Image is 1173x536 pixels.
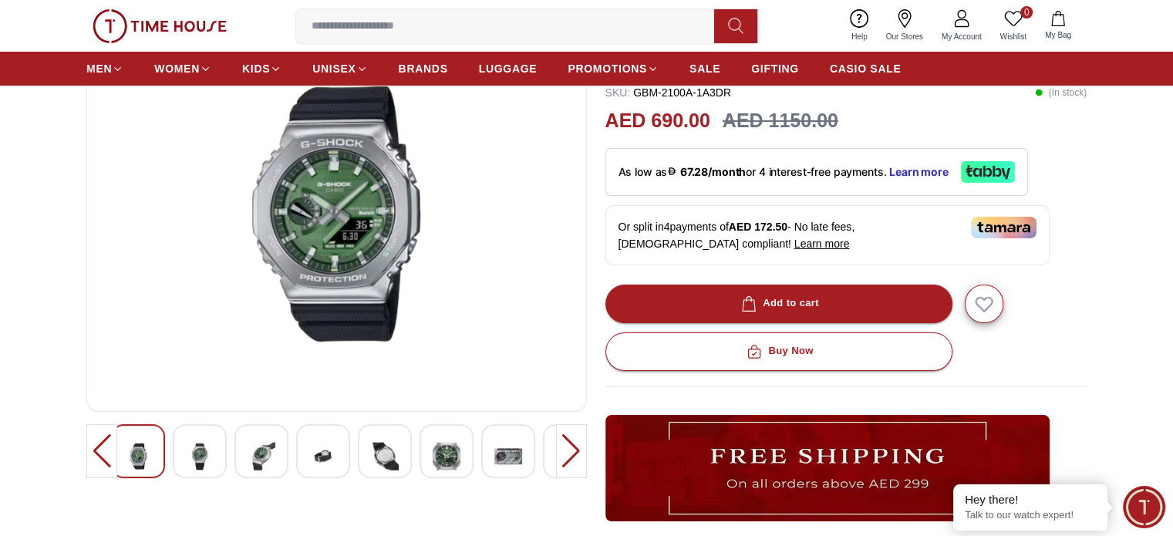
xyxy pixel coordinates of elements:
div: Hey there! [965,492,1096,507]
a: UNISEX [312,55,367,83]
button: Add to cart [605,285,952,323]
span: My Account [935,31,988,42]
span: Our Stores [880,31,929,42]
div: Chat Widget [1123,486,1165,528]
img: G-SHOCK Men's Analog & Digital Green Dial Watch - GBM-2100A-1A3DR [433,437,460,475]
div: Or split in 4 payments of - No late fees, [DEMOGRAPHIC_DATA] compliant! [605,205,1050,265]
h3: AED 1150.00 [723,106,838,136]
img: ... [605,415,1050,521]
img: G-SHOCK Men's Analog & Digital Green Dial Watch - GBM-2100A-1A3DR [124,437,152,475]
span: My Bag [1039,29,1077,41]
a: LUGGAGE [479,55,538,83]
p: GBM-2100A-1A3DR [605,85,731,100]
span: UNISEX [312,61,356,76]
span: SALE [689,61,720,76]
span: PROMOTIONS [568,61,647,76]
a: CASIO SALE [830,55,902,83]
span: BRANDS [399,61,448,76]
img: G-SHOCK Men's Analog & Digital Green Dial Watch - GBM-2100A-1A3DR [371,437,399,475]
a: PROMOTIONS [568,55,659,83]
img: Tamara [971,217,1036,238]
h2: AED 690.00 [605,106,710,136]
img: G-SHOCK Men's Analog & Digital Green Dial Watch - GBM-2100A-1A3DR [99,29,574,399]
img: ... [93,9,227,43]
span: Help [845,31,874,42]
a: Our Stores [877,6,932,46]
span: GIFTING [751,61,799,76]
button: My Bag [1036,8,1080,44]
span: AED 172.50 [729,221,787,233]
span: WOMEN [154,61,200,76]
span: MEN [86,61,112,76]
span: LUGGAGE [479,61,538,76]
a: BRANDS [399,55,448,83]
a: KIDS [242,55,281,83]
span: KIDS [242,61,270,76]
p: Talk to our watch expert! [965,509,1096,522]
span: CASIO SALE [830,61,902,76]
div: Add to cart [738,295,819,312]
img: G-SHOCK Men's Analog & Digital Green Dial Watch - GBM-2100A-1A3DR [186,437,214,475]
button: Buy Now [605,332,952,371]
span: SKU : [605,86,631,99]
a: Help [842,6,877,46]
span: Wishlist [994,31,1033,42]
div: Buy Now [743,342,813,360]
a: WOMEN [154,55,211,83]
img: G-SHOCK Men's Analog & Digital Green Dial Watch - GBM-2100A-1A3DR [494,437,522,475]
span: Learn more [794,238,850,250]
a: SALE [689,55,720,83]
a: 0Wishlist [991,6,1036,46]
img: G-SHOCK Men's Analog & Digital Green Dial Watch - GBM-2100A-1A3DR [248,437,275,475]
img: G-SHOCK Men's Analog & Digital Green Dial Watch - GBM-2100A-1A3DR [309,437,337,475]
span: 0 [1020,6,1033,19]
a: MEN [86,55,123,83]
p: ( In stock ) [1035,85,1087,100]
a: GIFTING [751,55,799,83]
